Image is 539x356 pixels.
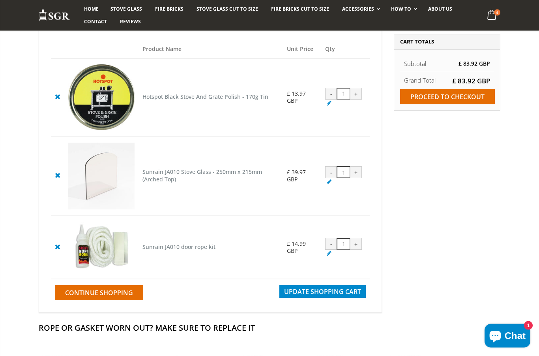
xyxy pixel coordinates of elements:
a: Home [78,3,105,15]
a: Reviews [114,15,147,28]
div: + [350,88,362,100]
div: + [350,167,362,179]
div: - [325,167,337,179]
th: Product Name [138,41,283,58]
span: Cart Totals [400,38,434,45]
span: Accessories [342,6,374,12]
input: Proceed to checkout [400,90,495,105]
span: Stove Glass [110,6,142,12]
a: 4 [484,8,500,23]
a: Fire Bricks [149,3,189,15]
span: Update Shopping Cart [284,288,361,296]
span: £ 14.99 GBP [287,240,306,255]
a: About us [422,3,458,15]
a: Contact [78,15,113,28]
span: £ 83.92 GBP [459,60,490,68]
span: Fire Bricks Cut To Size [271,6,329,12]
a: Accessories [336,3,384,15]
span: Continue Shopping [65,289,133,298]
div: + [350,238,362,250]
span: Reviews [120,18,141,25]
img: Sunrain JA010 Stove Glass - 250mm x 215mm (Arched Top) [68,143,135,209]
inbox-online-store-chat: Shopify online store chat [482,324,533,350]
th: Unit Price [283,41,321,58]
a: How To [385,3,421,15]
span: £ 13.97 GBP [287,90,306,105]
div: - [325,88,337,100]
span: Contact [84,18,107,25]
a: Fire Bricks Cut To Size [265,3,335,15]
div: - [325,238,337,250]
span: £ 83.92 GBP [452,77,490,86]
a: Continue Shopping [55,286,143,301]
a: Sunrain JA010 Stove Glass - 250mm x 215mm (Arched Top) [142,168,262,183]
a: Sunrain JA010 door rope kit [142,243,215,251]
span: £ 39.97 GBP [287,169,306,183]
span: 4 [494,9,500,16]
button: Update Shopping Cart [279,286,366,298]
strong: Grand Total [404,77,436,85]
h2: Rope Or Gasket Worn Out? Make Sure To Replace It [39,323,500,333]
a: Stove Glass [105,3,148,15]
img: Sunrain JA010 door rope kit [68,222,135,273]
img: Stove Glass Replacement [39,9,70,22]
span: Stove Glass Cut To Size [197,6,258,12]
img: Hotspot Black Stove And Grate Polish - 170g Tin [68,65,135,131]
a: Stove Glass Cut To Size [191,3,264,15]
span: Fire Bricks [155,6,183,12]
span: About us [428,6,452,12]
span: Home [84,6,99,12]
span: How To [391,6,411,12]
a: Hotspot Black Stove And Grate Polish - 170g Tin [142,93,268,101]
th: Qty [321,41,370,58]
span: Subtotal [404,60,426,68]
